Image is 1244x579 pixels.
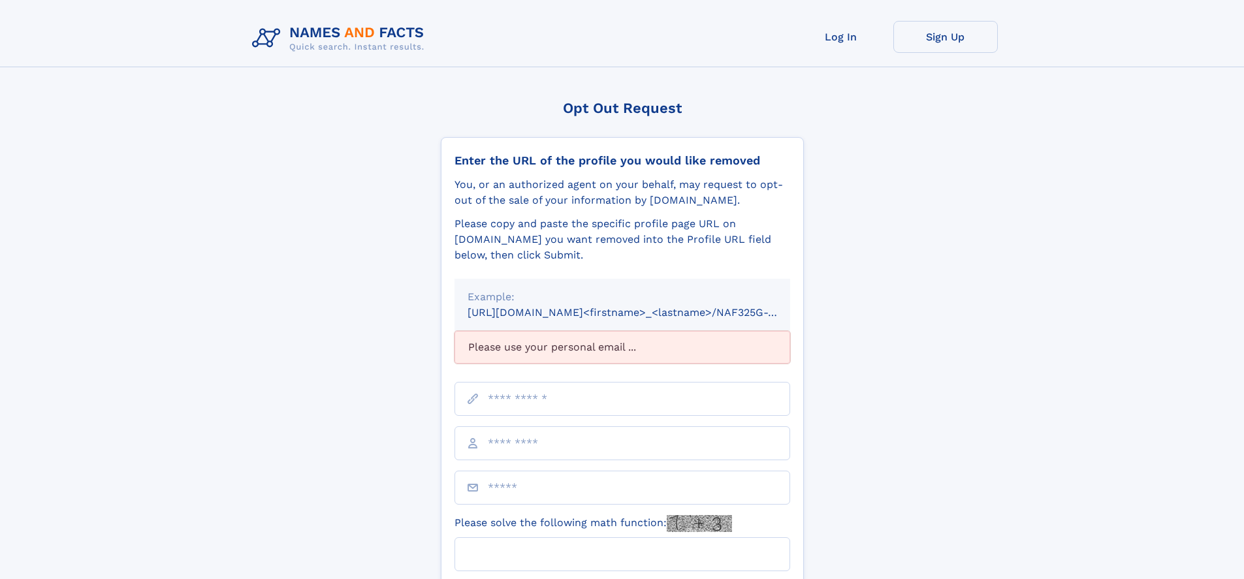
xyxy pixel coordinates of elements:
div: Enter the URL of the profile you would like removed [455,153,790,168]
div: You, or an authorized agent on your behalf, may request to opt-out of the sale of your informatio... [455,177,790,208]
div: Opt Out Request [441,100,804,116]
small: [URL][DOMAIN_NAME]<firstname>_<lastname>/NAF325G-xxxxxxxx [468,306,815,319]
div: Example: [468,289,777,305]
label: Please solve the following math function: [455,515,732,532]
img: Logo Names and Facts [247,21,435,56]
a: Log In [789,21,893,53]
div: Please copy and paste the specific profile page URL on [DOMAIN_NAME] you want removed into the Pr... [455,216,790,263]
a: Sign Up [893,21,998,53]
div: Please use your personal email ... [455,331,790,364]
